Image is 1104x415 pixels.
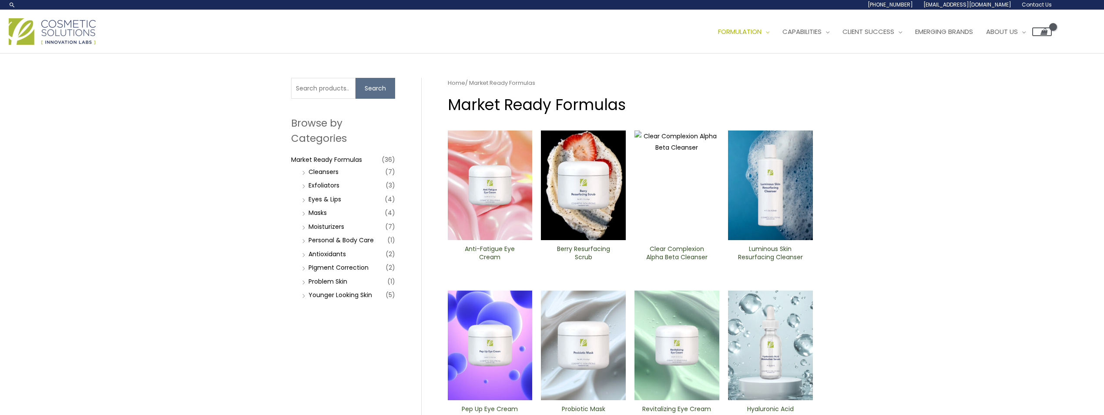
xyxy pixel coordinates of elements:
[291,155,362,164] a: Market Ready Formulas
[448,78,813,88] nav: Breadcrumb
[782,27,822,36] span: Capabilities
[309,236,374,244] a: Personal & Body Care
[9,18,96,45] img: Cosmetic Solutions Logo
[776,19,836,45] a: Capabilities
[642,245,712,264] a: Clear Complexion Alpha Beta ​Cleanser
[455,245,525,264] a: Anti-Fatigue Eye Cream
[448,131,533,240] img: Anti Fatigue Eye Cream
[9,1,16,8] a: Search icon link
[642,245,712,261] h2: Clear Complexion Alpha Beta ​Cleanser
[382,154,395,166] span: (36)
[448,291,533,400] img: Pep Up Eye Cream
[836,19,909,45] a: Client Success
[356,78,395,99] button: Search
[541,131,626,240] img: Berry Resurfacing Scrub
[1022,1,1052,8] span: Contact Us
[728,131,813,240] img: Luminous Skin Resurfacing ​Cleanser
[309,263,369,272] a: PIgment Correction
[291,78,356,99] input: Search products…
[291,116,395,145] h2: Browse by Categories
[386,248,395,260] span: (2)
[735,245,805,261] h2: Luminous Skin Resurfacing ​Cleanser
[915,27,973,36] span: Emerging Brands
[728,291,813,400] img: Hyaluronic moisturizer Serum
[986,27,1018,36] span: About Us
[386,261,395,274] span: (2)
[309,195,341,204] a: Eyes & Lips
[309,250,346,258] a: Antioxidants
[385,221,395,233] span: (7)
[980,19,1032,45] a: About Us
[548,245,618,264] a: Berry Resurfacing Scrub
[842,27,894,36] span: Client Success
[448,79,465,87] a: Home
[385,193,395,205] span: (4)
[634,131,719,240] img: Clear Complexion Alpha Beta ​Cleanser
[711,19,776,45] a: Formulation
[735,245,805,264] a: Luminous Skin Resurfacing ​Cleanser
[448,94,813,115] h1: Market Ready Formulas
[309,222,344,231] a: Moisturizers
[1032,27,1052,36] a: View Shopping Cart, empty
[705,19,1052,45] nav: Site Navigation
[909,19,980,45] a: Emerging Brands
[385,166,395,178] span: (7)
[548,245,618,261] h2: Berry Resurfacing Scrub
[309,167,339,176] a: Cleansers
[387,234,395,246] span: (1)
[385,207,395,219] span: (4)
[309,291,372,299] a: Younger Looking Skin
[386,179,395,191] span: (3)
[634,291,719,400] img: Revitalizing ​Eye Cream
[718,27,762,36] span: Formulation
[387,275,395,288] span: (1)
[923,1,1011,8] span: [EMAIL_ADDRESS][DOMAIN_NAME]
[541,291,626,400] img: Probiotic Mask
[455,245,525,261] h2: Anti-Fatigue Eye Cream
[309,277,347,286] a: Problem Skin
[309,208,327,217] a: Masks
[868,1,913,8] span: [PHONE_NUMBER]
[309,181,339,190] a: Exfoliators
[386,289,395,301] span: (5)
